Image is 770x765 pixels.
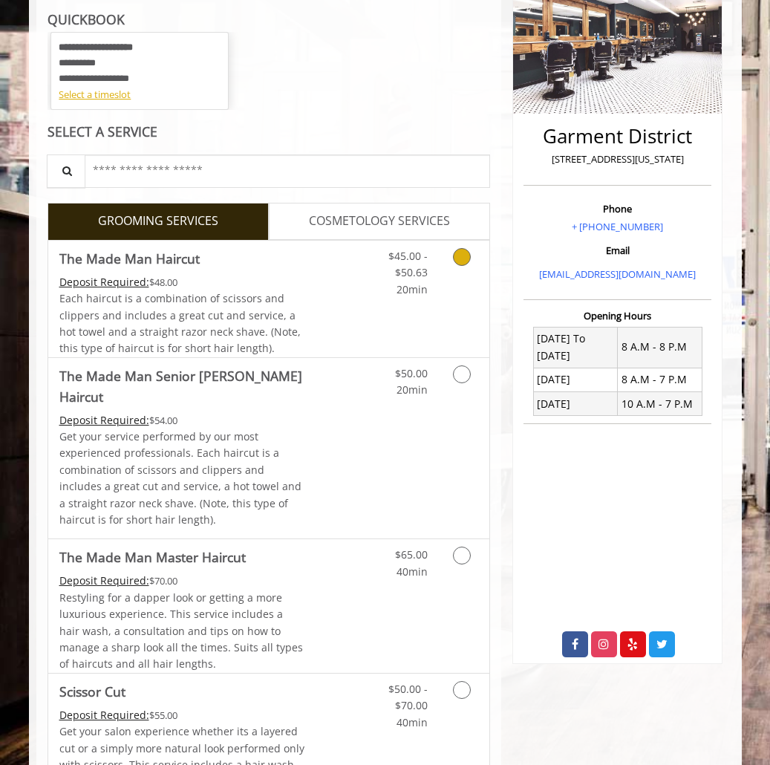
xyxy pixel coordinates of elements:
h3: Email [527,245,708,255]
span: $50.00 - $70.00 [388,682,428,712]
td: [DATE] [533,368,617,391]
td: 8 A.M - 8 P.M [618,327,702,368]
h3: Opening Hours [523,310,711,321]
div: $55.00 [59,707,306,723]
td: [DATE] [533,392,617,416]
span: COSMETOLOGY SERVICES [309,212,450,231]
div: Select a timeslot [59,87,221,102]
b: The Made Man Senior [PERSON_NAME] Haircut [59,365,306,407]
div: SELECT A SERVICE [48,125,491,139]
span: $50.00 [395,366,428,380]
b: Scissor Cut [59,681,125,702]
h3: Phone [527,204,708,214]
span: Restyling for a dapper look or getting a more luxurious experience. This service includes a hair ... [59,590,303,671]
td: 8 A.M - 7 P.M [618,368,702,391]
b: QUICKBOOK [48,10,125,28]
a: [EMAIL_ADDRESS][DOMAIN_NAME] [539,267,696,281]
td: [DATE] To [DATE] [533,327,617,368]
p: Get your service performed by our most experienced professionals. Each haircut is a combination o... [59,429,306,528]
span: 40min [397,564,428,579]
span: 20min [397,382,428,397]
div: $54.00 [59,412,306,429]
span: $65.00 [395,547,428,561]
span: $45.00 - $50.63 [388,249,428,279]
p: [STREET_ADDRESS][US_STATE] [527,152,708,167]
span: This service needs some Advance to be paid before we block your appointment [59,708,149,722]
span: This service needs some Advance to be paid before we block your appointment [59,413,149,427]
a: + [PHONE_NUMBER] [572,220,663,233]
span: 40min [397,715,428,729]
span: GROOMING SERVICES [98,212,218,231]
div: $48.00 [59,274,306,290]
h2: Garment District [527,126,708,147]
span: This service needs some Advance to be paid before we block your appointment [59,573,149,587]
button: Service Search [47,154,85,188]
td: 10 A.M - 7 P.M [618,392,702,416]
div: $70.00 [59,573,306,589]
span: This service needs some Advance to be paid before we block your appointment [59,275,149,289]
span: Each haircut is a combination of scissors and clippers and includes a great cut and service, a ho... [59,291,301,355]
b: The Made Man Master Haircut [59,547,246,567]
span: 20min [397,282,428,296]
b: The Made Man Haircut [59,248,200,269]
